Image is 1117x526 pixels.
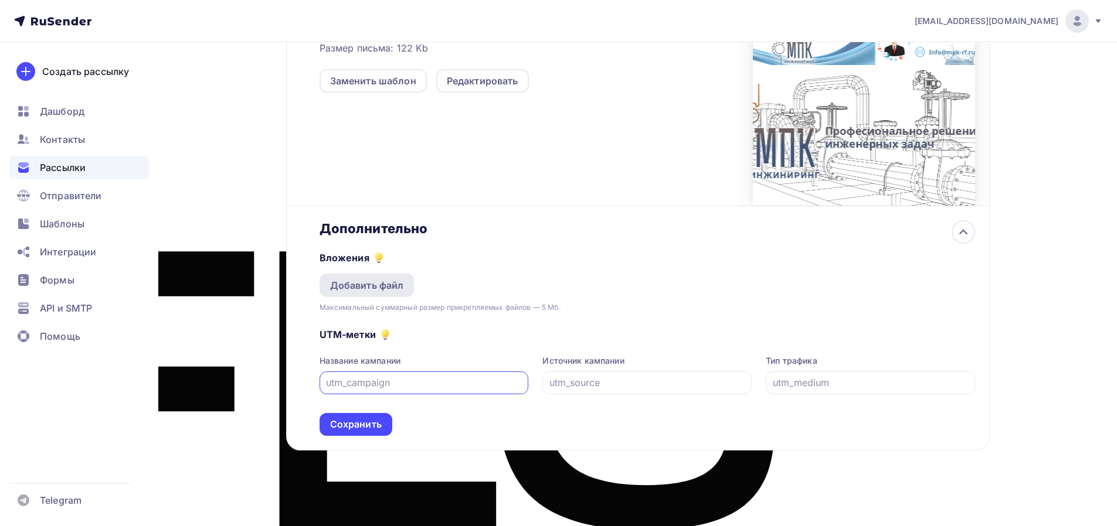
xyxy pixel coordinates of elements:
[9,128,149,151] a: Контакты
[9,100,149,123] a: Дашборд
[326,375,522,390] input: utm_campaign
[542,355,752,367] div: Источник кампании
[40,329,80,343] span: Помощь
[320,220,975,237] div: Дополнительно
[40,301,92,315] span: API и SMTP
[9,268,149,292] a: Формы
[9,184,149,207] a: Отправители
[320,302,561,313] div: Максимальный суммарный размер прикрепляемых файлов — 5 Мб.
[915,15,1058,27] span: [EMAIL_ADDRESS][DOMAIN_NAME]
[40,493,82,507] span: Telegram
[320,41,429,55] span: Размер письма: 122 Kb
[330,278,404,292] div: Добавить файл
[320,251,369,265] h5: Вложения
[330,418,382,431] div: Сохранить
[915,9,1103,33] a: [EMAIL_ADDRESS][DOMAIN_NAME]
[320,327,376,341] h5: UTM-метки
[766,355,975,367] div: Тип трафика
[42,64,129,78] div: Создать рассылку
[320,355,529,367] div: Название кампании
[330,74,416,88] div: Заменить шаблон
[40,273,74,287] span: Формы
[40,132,85,146] span: Контакты
[40,245,96,259] span: Интеграции
[40,104,84,118] span: Дашборд
[9,156,149,179] a: Рассылки
[447,74,518,88] div: Редактировать
[40,160,86,175] span: Рассылки
[40,189,102,203] span: Отправители
[549,375,745,390] input: utm_source
[40,217,84,231] span: Шаблоны
[9,212,149,235] a: Шаблоны
[773,375,969,390] input: utm_medium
